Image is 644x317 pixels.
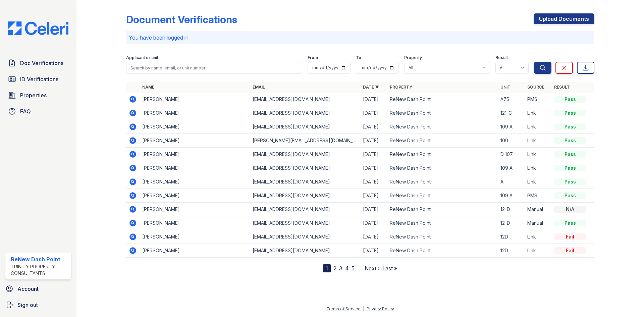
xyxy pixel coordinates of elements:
[498,93,525,106] td: A75
[17,285,39,293] span: Account
[498,203,525,216] td: 12-D
[382,265,397,272] a: Last »
[525,244,551,258] td: Link
[360,148,387,161] td: [DATE]
[140,216,250,230] td: [PERSON_NAME]
[498,175,525,189] td: A
[323,264,331,272] div: 1
[140,93,250,106] td: [PERSON_NAME]
[498,216,525,230] td: 12-D
[140,120,250,134] td: [PERSON_NAME]
[387,203,497,216] td: ReNew Dash Point
[360,203,387,216] td: [DATE]
[5,105,71,118] a: FAQ
[554,178,586,185] div: Pass
[527,85,544,90] a: Source
[250,134,360,148] td: [PERSON_NAME][EMAIL_ADDRESS][DOMAIN_NAME]
[250,106,360,120] td: [EMAIL_ADDRESS][DOMAIN_NAME]
[250,230,360,244] td: [EMAIL_ADDRESS][DOMAIN_NAME]
[525,106,551,120] td: Link
[367,306,394,311] a: Privacy Policy
[126,13,237,25] div: Document Verifications
[360,175,387,189] td: [DATE]
[360,106,387,120] td: [DATE]
[250,244,360,258] td: [EMAIL_ADDRESS][DOMAIN_NAME]
[5,56,71,70] a: Doc Verifications
[20,59,63,67] span: Doc Verifications
[390,85,412,90] a: Property
[250,189,360,203] td: [EMAIL_ADDRESS][DOMAIN_NAME]
[525,93,551,106] td: PMS
[498,120,525,134] td: 109 A
[387,175,497,189] td: ReNew Dash Point
[20,75,58,83] span: ID Verifications
[20,91,47,99] span: Properties
[3,298,74,312] a: Sign out
[5,72,71,86] a: ID Verifications
[326,306,361,311] a: Terms of Service
[333,265,336,272] a: 2
[360,230,387,244] td: [DATE]
[250,148,360,161] td: [EMAIL_ADDRESS][DOMAIN_NAME]
[357,264,362,272] span: …
[17,301,38,309] span: Sign out
[554,151,586,158] div: Pass
[387,93,497,106] td: ReNew Dash Point
[360,244,387,258] td: [DATE]
[365,265,380,272] a: Next ›
[129,34,592,42] p: You have been logged in
[404,55,422,60] label: Property
[387,244,497,258] td: ReNew Dash Point
[3,21,74,35] img: CE_Logo_Blue-a8612792a0a2168367f1c8372b55b34899dd931a85d93a1a3d3e32e68fde9ad4.png
[140,175,250,189] td: [PERSON_NAME]
[498,230,525,244] td: 12D
[308,55,318,60] label: From
[11,263,68,277] div: Trinity Property Consultants
[250,175,360,189] td: [EMAIL_ADDRESS][DOMAIN_NAME]
[126,62,302,74] input: Search by name, email, or unit number
[142,85,154,90] a: Name
[554,247,586,254] div: Fail
[140,189,250,203] td: [PERSON_NAME]
[554,137,586,144] div: Pass
[387,148,497,161] td: ReNew Dash Point
[498,134,525,148] td: 100
[525,134,551,148] td: Link
[387,161,497,175] td: ReNew Dash Point
[525,120,551,134] td: Link
[498,244,525,258] td: 12D
[140,106,250,120] td: [PERSON_NAME]
[5,89,71,102] a: Properties
[554,96,586,103] div: Pass
[554,233,586,240] div: Fail
[360,120,387,134] td: [DATE]
[360,134,387,148] td: [DATE]
[3,282,74,296] a: Account
[525,203,551,216] td: Manual
[11,255,68,263] div: ReNew Dash Point
[525,148,551,161] td: Link
[498,161,525,175] td: 109 A
[498,189,525,203] td: 109 A
[339,265,342,272] a: 3
[140,148,250,161] td: [PERSON_NAME]
[525,161,551,175] td: Link
[126,55,158,60] label: Applicant or unit
[495,55,508,60] label: Result
[554,192,586,199] div: Pass
[363,85,379,90] a: Date ▼
[525,216,551,230] td: Manual
[498,106,525,120] td: 121-C
[250,203,360,216] td: [EMAIL_ADDRESS][DOMAIN_NAME]
[140,134,250,148] td: [PERSON_NAME]
[140,230,250,244] td: [PERSON_NAME]
[554,85,570,90] a: Result
[554,206,586,213] div: N/A
[554,165,586,171] div: Pass
[250,120,360,134] td: [EMAIL_ADDRESS][DOMAIN_NAME]
[554,110,586,116] div: Pass
[500,85,511,90] a: Unit
[250,216,360,230] td: [EMAIL_ADDRESS][DOMAIN_NAME]
[345,265,349,272] a: 4
[387,106,497,120] td: ReNew Dash Point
